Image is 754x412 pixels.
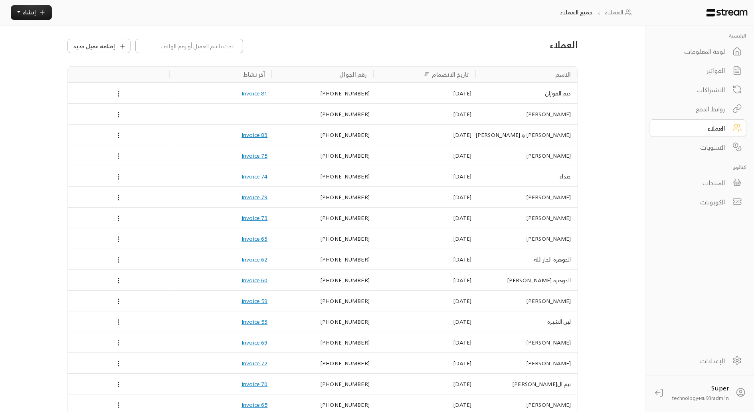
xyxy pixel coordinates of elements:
span: Invoice 62 [241,254,267,264]
button: Sort [422,69,431,79]
a: التسويات [650,139,746,156]
div: [DATE] [378,166,472,186]
div: ديم الفوزان [482,83,571,103]
div: [PERSON_NAME] [482,104,571,124]
div: رقم الجوال [339,69,367,79]
div: [DATE] [378,249,472,269]
div: [PERSON_NAME] [482,187,571,207]
div: جيداء [482,166,571,186]
a: الإعدادات [650,352,746,370]
nav: breadcrumb [556,8,638,17]
button: إنشاء [11,5,52,20]
div: [DATE] [378,374,472,394]
div: [PERSON_NAME] و [PERSON_NAME] [482,125,571,145]
span: Invoice 72 [241,358,267,368]
button: إضافة عميل جديد [67,39,131,53]
span: إنشاء [23,7,36,17]
a: الكوبونات [650,193,746,211]
div: التسويات [661,143,725,152]
div: [PERSON_NAME] [482,208,571,228]
div: [PERSON_NAME] [482,145,571,166]
div: [PHONE_NUMBER] [275,104,370,124]
div: الكوبونات [661,197,725,207]
span: Invoice 83 [241,130,267,140]
span: Invoice 63 [241,234,267,244]
input: ابحث باسم العميل أو رقم الهاتف [135,39,243,53]
span: Invoice 69 [241,337,267,347]
div: [DATE] [378,332,472,353]
div: [DATE] [378,83,472,103]
span: Invoice 79 [241,192,267,202]
span: technology+su93radm1n... [669,394,729,402]
span: Invoice 65 [241,400,267,410]
a: العملاء [605,8,634,17]
div: [PHONE_NUMBER] [275,166,370,186]
span: Invoice 60 [241,275,267,285]
h3: العملاء [413,38,578,51]
div: آخر نشاط [243,69,265,79]
div: [PHONE_NUMBER] [275,187,370,207]
div: [PHONE_NUMBER] [275,332,370,353]
div: [PHONE_NUMBER] [275,125,370,145]
div: [PHONE_NUMBER] [275,270,370,290]
div: [PHONE_NUMBER] [275,353,370,373]
div: [DATE] [378,291,472,311]
div: [PHONE_NUMBER] [275,374,370,394]
a: الاشتراكات [650,81,746,99]
span: Invoice 75 [241,151,267,160]
p: الرئيسية [650,32,746,40]
div: [PHONE_NUMBER] [275,228,370,249]
a: المنتجات [650,174,746,192]
div: الإعدادات [661,356,725,366]
div: [DATE] [378,270,472,290]
div: [PHONE_NUMBER] [275,291,370,311]
div: العملاء [661,123,725,133]
div: [DATE] [378,125,472,145]
div: [PERSON_NAME] [482,291,571,311]
div: [DATE] [378,104,472,124]
div: [PHONE_NUMBER] [275,145,370,166]
span: Invoice 70 [241,379,267,389]
div: تاريخ الانضمام [432,69,469,79]
a: الفواتير [650,62,746,79]
a: لوحة المعلومات [650,43,746,60]
div: [PHONE_NUMBER] [275,83,370,103]
span: Super . [708,382,729,394]
span: Invoice 53 [241,317,267,327]
div: [PHONE_NUMBER] [275,208,370,228]
span: Invoice 81 [241,88,267,98]
div: لين الشيره [482,311,571,332]
a: Super . technology+su93radm1n... [650,382,750,404]
div: الجوهرة [PERSON_NAME] [482,270,571,290]
span: إضافة عميل جديد [73,42,115,50]
div: الجوهرة الجار الله [482,249,571,269]
div: [DATE] [378,228,472,249]
div: تيم ال[PERSON_NAME] [482,374,571,394]
div: [DATE] [378,311,472,332]
p: جميع العملاء [560,8,593,17]
div: الفواتير [661,66,725,75]
p: كتالوج [650,163,746,171]
div: الاسم [555,69,571,79]
div: لوحة المعلومات [661,47,725,56]
div: [PERSON_NAME] [482,228,571,249]
div: [DATE] [378,353,472,373]
img: Logo [707,9,748,17]
span: Invoice 74 [241,171,267,181]
div: المنتجات [661,178,725,188]
div: [PHONE_NUMBER] [275,249,370,269]
div: [PERSON_NAME] [482,353,571,373]
span: Invoice 59 [241,296,267,306]
div: الاشتراكات [661,85,725,95]
a: العملاء [650,119,746,137]
span: Invoice 73 [241,213,267,223]
div: روابط الدفع [661,104,725,114]
div: [PHONE_NUMBER] [275,311,370,332]
div: [DATE] [378,145,472,166]
div: [DATE] [378,208,472,228]
div: [DATE] [378,187,472,207]
a: روابط الدفع [650,100,746,118]
div: [PERSON_NAME] [482,332,571,353]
